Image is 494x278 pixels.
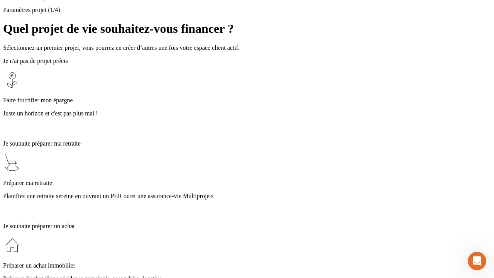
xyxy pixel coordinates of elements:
p: Juste un horizon et c'est pas plus mal ! [3,110,491,117]
p: Je souhaite préparer un achat [3,223,491,230]
p: Planifiez une retraite sereine en ouvrant un PER ou/et une assurance-vie Multiprojets [3,193,491,200]
span: Sélectionnez un premier projet, vous pourrez en créer d’autres une fois votre espace client actif. [3,44,240,51]
iframe: Intercom live chat [468,252,486,270]
div: L’équipe répond généralement dans un délai de quelques minutes. [8,13,190,21]
p: Je n'ai pas de projet précis [3,58,491,64]
p: Préparer un achat immobilier [3,262,491,269]
div: Ouvrir le Messenger Intercom [3,3,213,24]
h1: Quel projet de vie souhaitez-vous financer ? [3,22,491,36]
p: Préparer ma retraite [3,180,491,186]
p: Paramètres projet (1/4) [3,7,491,14]
p: Je souhaite préparer ma retraite [3,140,491,147]
div: Vous avez besoin d’aide ? [8,7,190,13]
p: Faire fructifier mon épargne [3,97,491,104]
